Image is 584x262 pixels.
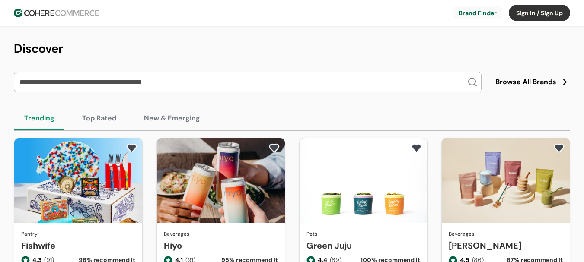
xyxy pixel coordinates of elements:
[134,106,211,130] button: New & Emerging
[495,77,570,87] a: Browse All Brands
[14,41,63,57] span: Discover
[72,106,127,130] button: Top Rated
[509,5,570,21] button: Sign In / Sign Up
[14,106,65,130] button: Trending
[552,142,566,155] button: add to favorite
[409,142,424,155] button: add to favorite
[124,142,139,155] button: add to favorite
[495,77,556,87] span: Browse All Brands
[306,239,421,252] a: Green Juju
[14,9,99,17] img: Cohere Logo
[449,239,563,252] a: [PERSON_NAME]
[267,142,281,155] button: add to favorite
[21,239,135,252] a: Fishwife
[164,239,278,252] a: Hiyo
